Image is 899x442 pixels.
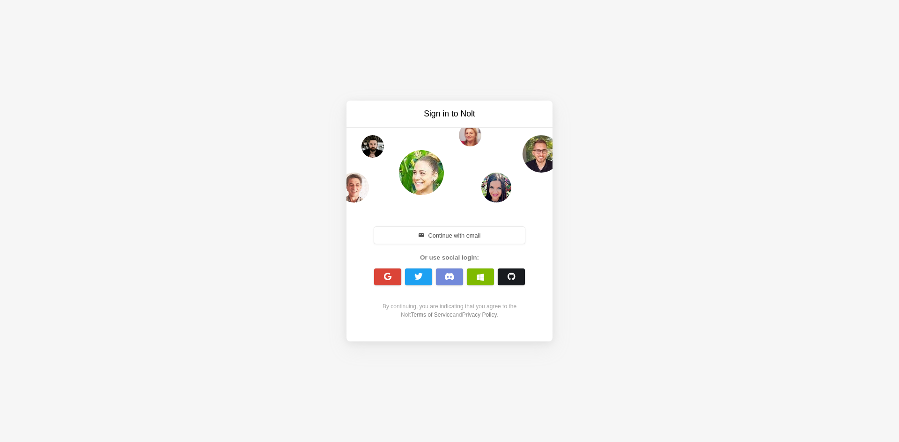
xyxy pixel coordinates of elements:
h3: Sign in to Nolt [371,108,528,120]
div: Or use social login: [369,253,530,262]
a: Terms of Service [411,312,452,318]
button: Continue with email [374,227,525,244]
a: Privacy Policy [462,312,497,318]
div: By continuing, you are indicating that you agree to the Nolt and . [369,302,530,319]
